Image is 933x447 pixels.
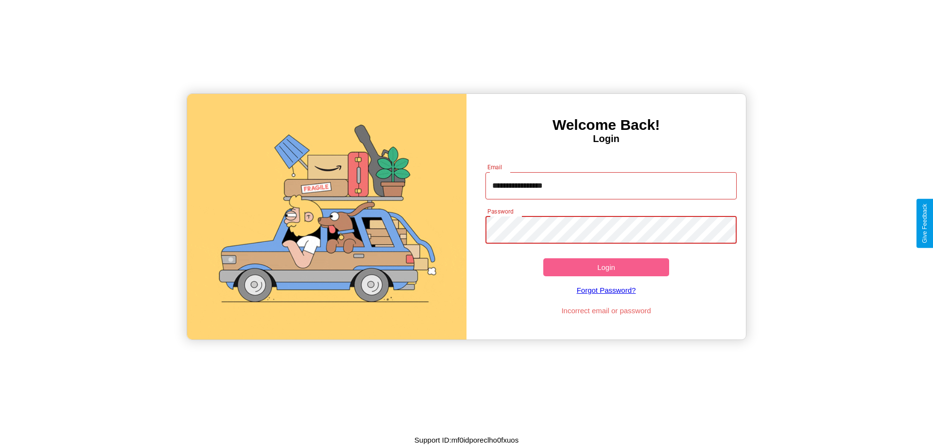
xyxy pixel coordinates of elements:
a: Forgot Password? [481,276,732,304]
div: Give Feedback [921,204,928,243]
label: Password [487,207,513,215]
p: Incorrect email or password [481,304,732,317]
h4: Login [466,133,746,144]
button: Login [543,258,669,276]
img: gif [187,94,466,340]
h3: Welcome Back! [466,117,746,133]
label: Email [487,163,502,171]
p: Support ID: mf0idporeclho0fxuos [415,433,518,447]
